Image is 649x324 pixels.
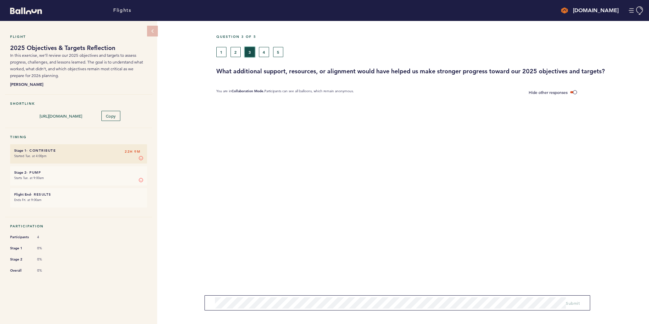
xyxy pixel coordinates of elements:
span: Overall [10,267,30,274]
span: Hide other responses [529,90,568,95]
a: Balloon [5,7,42,14]
h1: 2025 Objectives & Targets Reflection [10,44,147,52]
button: 3 [245,47,255,57]
h3: What additional support, resources, or alignment would have helped us make stronger progress towa... [216,67,644,75]
h5: Question 3 of 5 [216,34,644,39]
h6: - Results [14,192,143,197]
span: 0% [37,257,57,262]
h6: - Contribute [14,148,143,153]
button: Manage Account [629,6,644,15]
small: Stage 2 [14,170,26,175]
b: [PERSON_NAME] [10,81,147,88]
h4: [DOMAIN_NAME] [573,6,619,15]
button: 5 [273,47,283,57]
span: 0% [37,246,57,251]
a: Flights [113,7,131,14]
h5: Participation [10,224,147,228]
time: Starts Tue. at 9:00am [14,176,44,180]
h5: Shortlink [10,101,147,106]
b: Collaboration Mode. [232,89,264,93]
span: 4 [37,235,57,240]
span: 0% [37,268,57,273]
span: Participants [10,234,30,241]
button: Copy [101,111,120,121]
button: 1 [216,47,226,57]
span: Stage 1 [10,245,30,252]
h5: Timing [10,135,147,139]
time: Started Tue. at 4:00pm [14,154,47,158]
small: Flight End [14,192,31,197]
h5: Flight [10,34,147,39]
span: 22H 9M [125,148,140,155]
span: Submit [566,300,580,306]
time: Ends Fri. at 9:00am [14,198,42,202]
h6: - Pump [14,170,143,175]
button: 2 [231,47,241,57]
p: You are in Participants can see all balloons, which remain anonymous. [216,89,354,96]
button: 4 [259,47,269,57]
small: Stage 1 [14,148,26,153]
span: Copy [106,113,116,119]
span: Stage 2 [10,256,30,263]
svg: Balloon [10,7,42,14]
span: In this exercise, we’ll review our 2025 objectives and targets to assess progress, challenges, an... [10,53,143,78]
